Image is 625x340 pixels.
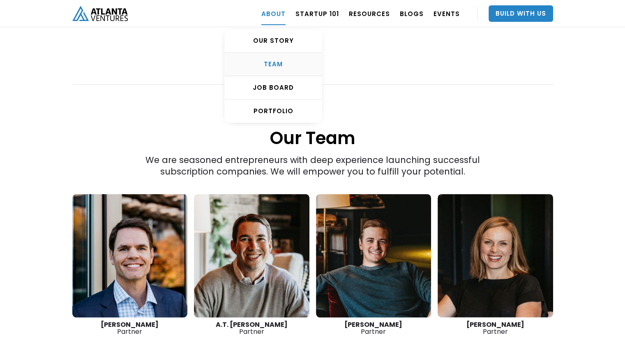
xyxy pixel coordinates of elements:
[224,37,322,45] div: OUR STORY
[101,320,159,329] strong: [PERSON_NAME]
[400,2,424,25] a: BLOGS
[489,5,553,22] a: Build With Us
[194,321,309,335] div: Partner
[466,320,524,329] strong: [PERSON_NAME]
[216,320,288,329] strong: A.T. [PERSON_NAME]
[438,321,553,335] div: Partner
[224,100,322,123] a: PORTFOLIO
[349,2,390,25] a: RESOURCES
[72,85,553,150] h1: Our Team
[224,107,322,115] div: PORTFOLIO
[224,76,322,100] a: Job Board
[295,2,339,25] a: Startup 101
[224,53,322,76] a: TEAM
[316,321,431,335] div: Partner
[344,320,402,329] strong: [PERSON_NAME]
[72,321,188,335] div: Partner
[434,2,460,25] a: EVENTS
[224,60,322,68] div: TEAM
[224,29,322,53] a: OUR STORY
[224,84,322,92] div: Job Board
[261,2,286,25] a: ABOUT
